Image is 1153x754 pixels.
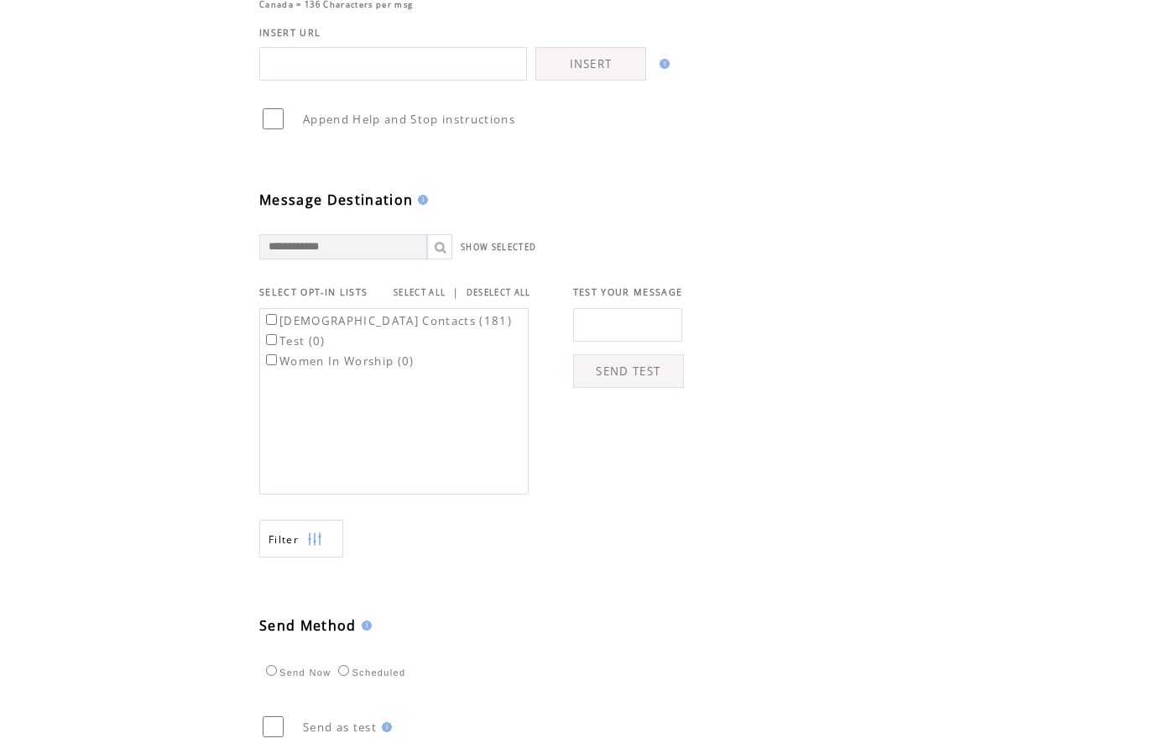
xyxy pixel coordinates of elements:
[266,314,277,325] input: [DEMOGRAPHIC_DATA] Contacts (181)
[266,334,277,345] input: Test (0)
[394,287,446,298] a: SELECT ALL
[266,665,277,676] input: Send Now
[461,242,536,253] a: SHOW SELECTED
[259,616,357,635] span: Send Method
[573,354,684,388] a: SEND TEST
[413,195,428,205] img: help.gif
[263,353,415,369] label: Women In Worship (0)
[467,287,531,298] a: DESELECT ALL
[259,286,368,298] span: SELECT OPT-IN LISTS
[263,313,512,328] label: [DEMOGRAPHIC_DATA] Contacts (181)
[535,47,646,81] a: INSERT
[338,665,349,676] input: Scheduled
[357,620,372,631] img: help.gif
[259,27,321,39] span: INSERT URL
[266,354,277,365] input: Women In Worship (0)
[334,668,405,678] label: Scheduled
[377,722,392,732] img: help.gif
[269,532,299,547] span: Show filters
[263,333,326,348] label: Test (0)
[303,720,377,735] span: Send as test
[307,521,322,558] img: filters.png
[259,191,413,209] span: Message Destination
[452,285,459,300] span: |
[655,59,670,69] img: help.gif
[259,520,343,558] a: Filter
[303,112,515,127] span: Append Help and Stop instructions
[573,286,683,298] span: TEST YOUR MESSAGE
[262,668,331,678] label: Send Now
